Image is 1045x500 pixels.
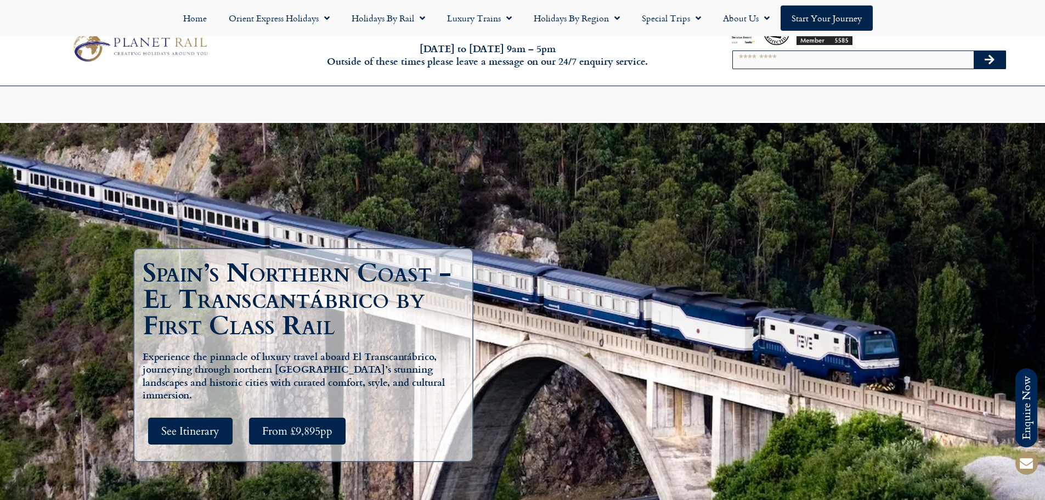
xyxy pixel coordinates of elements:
[143,260,470,339] h1: Spain’s Northern Coast - El Transcantábrico by First Class Rail
[974,51,1006,69] button: Search
[281,42,694,68] h6: [DATE] to [DATE] 9am – 5pm Outside of these times please leave a message on our 24/7 enquiry serv...
[341,5,436,31] a: Holidays by Rail
[249,418,346,445] a: From £9,895pp
[143,350,470,401] h5: Experience the pinnacle of luxury travel aboard El Transcantábrico, journeying through northern [...
[5,5,1040,31] nav: Menu
[631,5,712,31] a: Special Trips
[161,424,219,438] span: See Itinerary
[781,5,873,31] a: Start your Journey
[436,5,523,31] a: Luxury Trains
[67,30,211,65] img: Planet Rail Train Holidays Logo
[712,5,781,31] a: About Us
[148,418,233,445] a: See Itinerary
[172,5,218,31] a: Home
[262,424,332,438] span: From £9,895pp
[218,5,341,31] a: Orient Express Holidays
[523,5,631,31] a: Holidays by Region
